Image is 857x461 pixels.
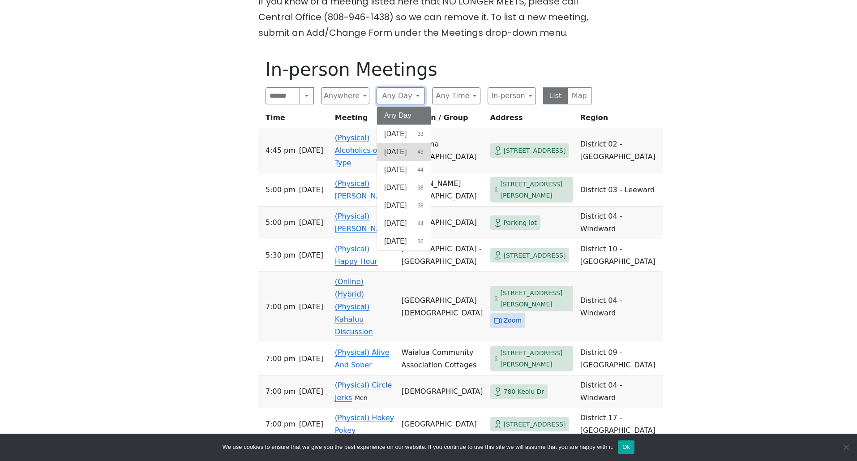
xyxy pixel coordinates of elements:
span: [DATE] [384,146,407,157]
td: District 09 - [GEOGRAPHIC_DATA] [577,342,663,375]
button: Any Day [377,87,425,104]
td: District 04 - Windward [577,272,663,342]
button: Anywhere [321,87,369,104]
span: 7:00 PM [266,301,296,313]
span: [DATE] [384,236,407,247]
span: [DATE] [384,200,407,211]
td: [GEOGRAPHIC_DATA] [398,408,487,441]
button: In-person [488,87,536,104]
td: District 10 - [GEOGRAPHIC_DATA] [577,239,663,272]
span: [STREET_ADDRESS][PERSON_NAME] [500,288,569,310]
span: 36 results [417,237,423,246]
a: (Physical) Hokey Pokey [335,414,394,435]
span: [STREET_ADDRESS] [504,145,566,156]
input: Search [266,87,300,104]
td: Waialua Community Association Cottages [398,342,487,375]
small: Men [355,395,367,401]
span: 38 results [417,184,423,192]
th: Meeting [331,112,398,128]
span: 38 results [417,202,423,210]
button: [DATE]38 results [377,179,431,197]
a: (Physical) Alcoholics of our Type [335,134,394,167]
span: [STREET_ADDRESS][PERSON_NAME] [500,179,569,201]
td: District 04 - Windward [577,207,663,239]
span: 7:00 PM [266,385,296,398]
span: We use cookies to ensure that we give you the best experience on our website. If you continue to ... [223,443,613,452]
span: [DATE] [299,418,323,431]
span: 780 Keolu Dr [504,386,544,397]
span: 44 results [417,220,423,228]
button: [DATE]44 results [377,215,431,233]
th: Address [487,112,577,128]
td: District 03 - Leeward [577,173,663,207]
button: Any Day [377,107,431,125]
span: 5:00 PM [266,184,296,196]
a: (Physical) Alive And Sober [335,348,390,369]
span: 44 results [417,166,423,174]
td: District 02 - [GEOGRAPHIC_DATA] [577,128,663,173]
button: Search [300,87,314,104]
span: [DATE] [299,301,323,313]
a: (Online) (Hybrid) (Physical) Kahaluu Discussion [335,277,373,336]
td: [PERSON_NAME][GEOGRAPHIC_DATA] [398,173,487,207]
span: Parking lot [504,217,537,228]
span: [DATE] [384,218,407,229]
span: [STREET_ADDRESS] [504,250,566,261]
button: Ok [618,440,634,454]
button: [DATE]44 results [377,161,431,179]
span: 43 results [417,148,423,156]
span: No [841,443,850,452]
span: Zoom [504,315,522,326]
td: District 04 - Windward [577,375,663,408]
th: Location / Group [398,112,487,128]
td: Ala Moana [GEOGRAPHIC_DATA] [398,128,487,173]
span: [DATE] [384,182,407,193]
a: (Physical) [PERSON_NAME] [335,212,394,233]
span: [DATE] [299,216,323,229]
button: Any Time [432,87,480,104]
th: Region [577,112,663,128]
span: [DATE] [384,164,407,175]
button: [DATE]33 results [377,125,431,143]
td: [GEOGRAPHIC_DATA] [398,207,487,239]
button: [DATE]43 results [377,143,431,161]
span: [DATE] [299,249,323,262]
span: 7:00 PM [266,353,296,365]
span: 5:00 PM [266,216,296,229]
a: (Physical) Circle Jerks [335,381,392,402]
span: [STREET_ADDRESS] [504,419,566,430]
span: [DATE] [299,385,323,398]
td: [DEMOGRAPHIC_DATA] [398,375,487,408]
button: List [543,87,568,104]
span: 5:30 PM [266,249,296,262]
span: 4:45 PM [266,144,296,157]
td: District 17 - [GEOGRAPHIC_DATA] [577,408,663,441]
td: [GEOGRAPHIC_DATA] - [GEOGRAPHIC_DATA] [398,239,487,272]
span: [DATE] [299,144,323,157]
span: 33 results [417,130,423,138]
button: [DATE]38 results [377,197,431,215]
a: (Physical) [PERSON_NAME] [335,179,394,200]
span: 7:00 PM [266,418,296,431]
div: Any Day [377,106,431,251]
td: [GEOGRAPHIC_DATA][DEMOGRAPHIC_DATA] [398,272,487,342]
th: Time [258,112,331,128]
span: [STREET_ADDRESS][PERSON_NAME] [500,348,569,370]
span: [DATE] [299,184,323,196]
h1: In-person Meetings [266,59,591,80]
span: [DATE] [384,129,407,139]
a: (Physical) Happy Hour [335,245,377,266]
button: Map [567,87,592,104]
span: [DATE] [299,353,323,365]
button: [DATE]36 results [377,233,431,250]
